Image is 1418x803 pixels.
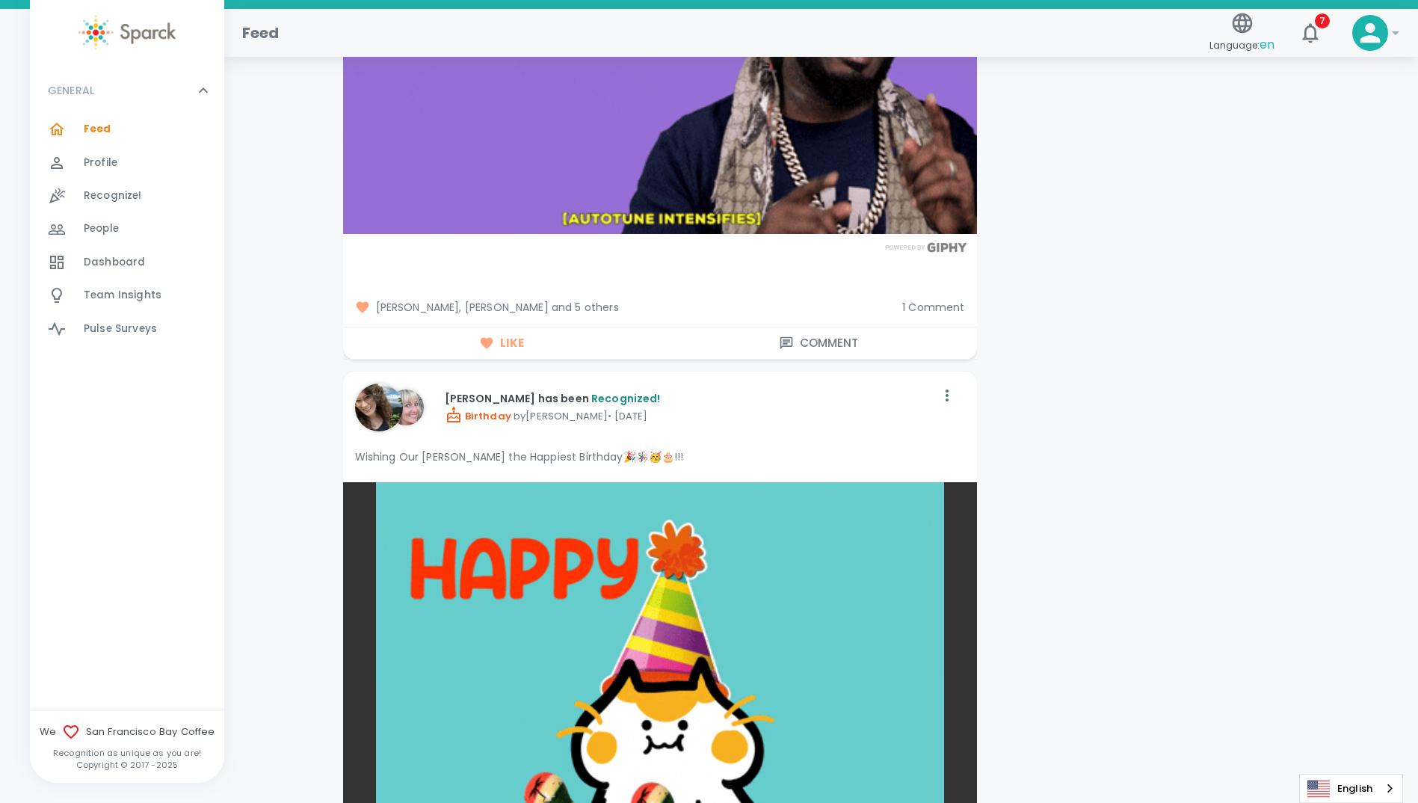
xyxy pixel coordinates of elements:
img: Picture of Linda Chock [388,390,424,425]
button: 7 [1292,15,1328,51]
span: 1 Comment [902,300,964,315]
a: Recognize! [30,179,224,212]
button: Like [343,327,660,359]
span: We San Francisco Bay Coffee [30,723,224,741]
div: GENERAL [30,68,224,113]
a: Profile [30,147,224,179]
span: en [1260,36,1274,53]
a: Sparck logo [30,15,224,50]
button: Language:en [1203,7,1280,60]
a: English [1300,775,1402,802]
h1: Feed [242,21,280,45]
span: Recognize! [84,188,142,203]
p: GENERAL [48,83,94,98]
span: Feed [84,122,111,137]
p: by [PERSON_NAME] • [DATE] [445,406,935,424]
span: Birthday [445,409,511,423]
span: Profile [84,156,117,170]
span: Dashboard [84,255,145,270]
span: Language: [1209,35,1274,55]
span: Team Insights [84,288,161,303]
div: Language [1299,774,1403,803]
a: Team Insights [30,279,224,312]
a: People [30,212,224,245]
span: 7 [1315,13,1330,28]
p: Recognition as unique as you are! [30,747,224,759]
span: Pulse Surveys [84,321,157,336]
p: [PERSON_NAME] has been [445,391,935,406]
button: Comment [660,327,977,359]
a: Dashboard [30,246,224,279]
p: Copyright © 2017 - 2025 [30,759,224,771]
span: [PERSON_NAME], [PERSON_NAME] and 5 others [355,300,891,315]
a: Pulse Surveys [30,313,224,345]
p: Wishing Our [PERSON_NAME] the Happiest Birthday🎉🪅🥳🎂!!! [355,449,965,464]
a: Feed [30,113,224,146]
div: GENERAL [30,113,224,351]
img: Powered by GIPHY [881,242,971,252]
aside: Language selected: English [1299,774,1403,803]
span: Recognized! [591,391,661,406]
img: Picture of Vashti Cirinna [355,384,403,431]
img: Sparck logo [78,15,176,50]
span: People [84,221,119,236]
